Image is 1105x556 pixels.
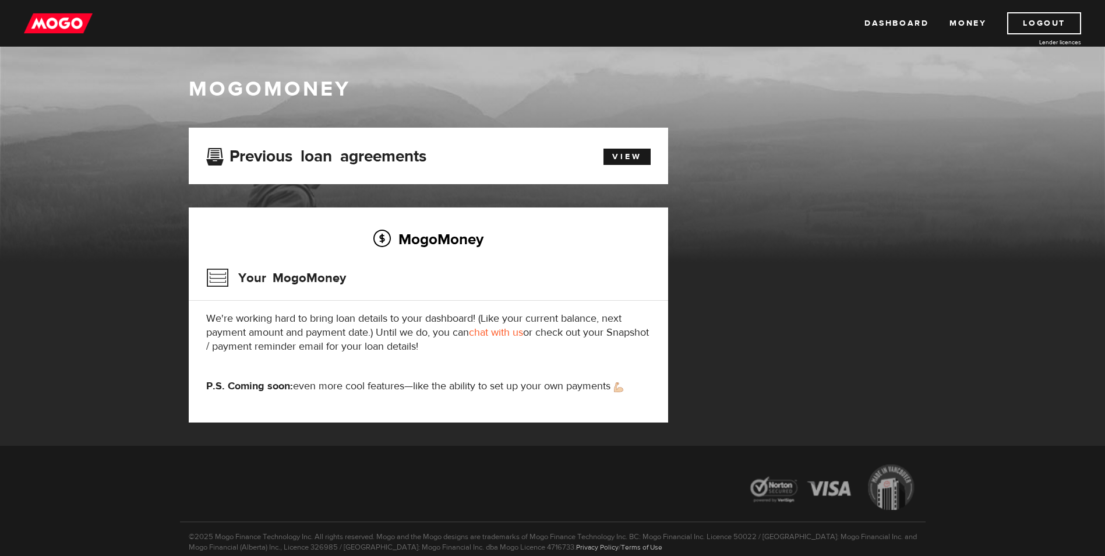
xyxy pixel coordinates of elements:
a: Money [949,12,986,34]
img: strong arm emoji [614,382,623,392]
a: Logout [1007,12,1081,34]
iframe: LiveChat chat widget [1056,507,1105,556]
a: Lender licences [994,38,1081,47]
p: We're working hard to bring loan details to your dashboard! (Like your current balance, next paym... [206,312,651,354]
a: Terms of Use [621,543,662,552]
img: mogo_logo-11ee424be714fa7cbb0f0f49df9e16ec.png [24,12,93,34]
a: chat with us [469,326,523,339]
p: ©2025 Mogo Finance Technology Inc. All rights reserved. Mogo and the Mogo designs are trademarks ... [180,522,926,553]
h1: MogoMoney [189,77,917,101]
img: legal-icons-92a2ffecb4d32d839781d1b4e4802d7b.png [739,456,926,522]
p: even more cool features—like the ability to set up your own payments [206,379,651,393]
a: View [603,149,651,165]
h3: Previous loan agreements [206,147,426,162]
strong: P.S. Coming soon: [206,379,293,393]
a: Privacy Policy [576,543,619,552]
h3: Your MogoMoney [206,263,346,293]
a: Dashboard [864,12,929,34]
h2: MogoMoney [206,227,651,251]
